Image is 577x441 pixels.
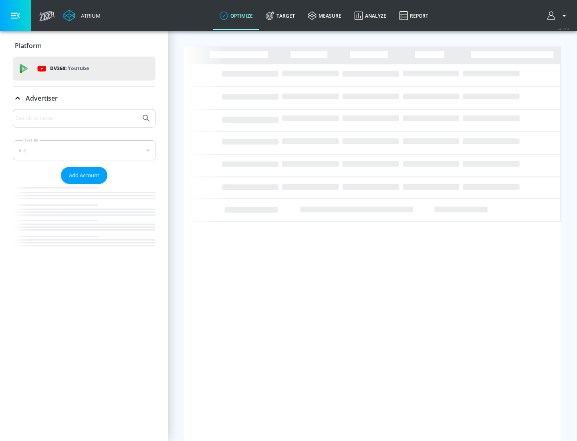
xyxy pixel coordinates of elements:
a: measure [301,1,348,30]
a: Analyze [348,1,393,30]
div: A-Z [13,140,155,160]
div: Advertiser [13,109,155,262]
label: Sort By [23,138,40,143]
div: DV360: Youtube [13,57,155,81]
a: Target [259,1,301,30]
p: Platform [15,41,42,50]
p: Advertiser [26,94,58,103]
input: Search by name [16,113,137,123]
nav: list of Advertiser [13,184,155,262]
div: Atrium [78,12,101,19]
p: Youtube [68,64,89,73]
button: Add Account [61,167,107,184]
div: Advertiser [13,87,155,109]
a: optimize [213,1,259,30]
p: DV360: [50,64,89,73]
div: Platform [13,34,155,57]
span: Add Account [69,171,99,180]
a: Atrium [63,10,101,22]
span: v 4.19.0 [558,26,569,31]
a: Report [393,1,435,30]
